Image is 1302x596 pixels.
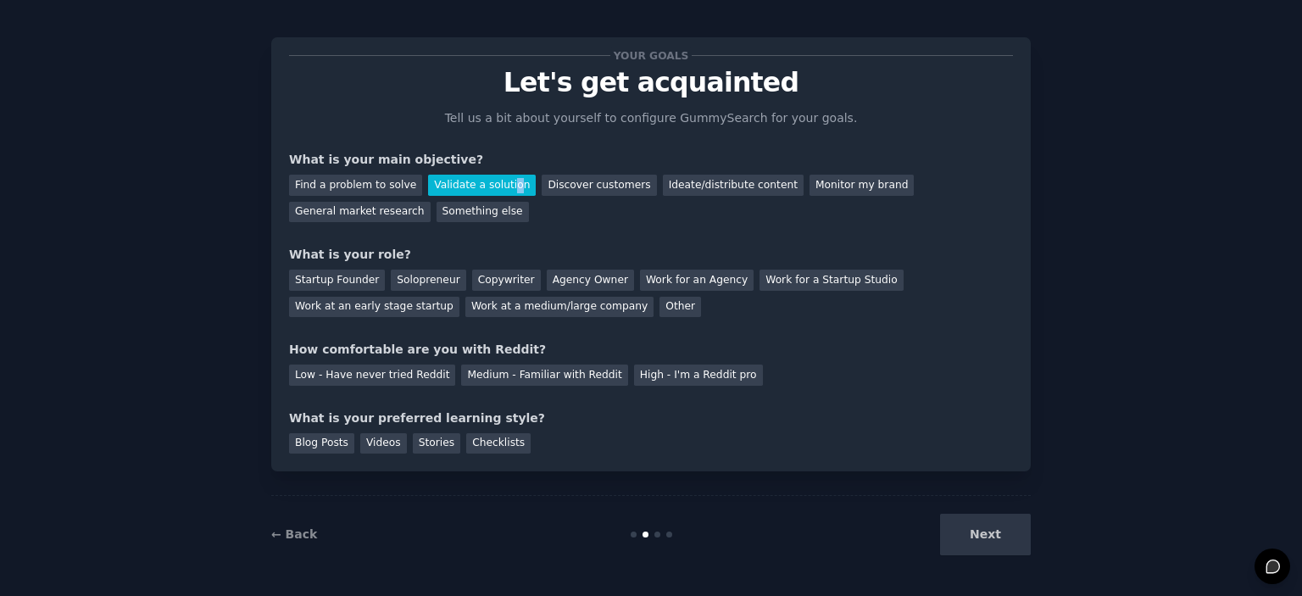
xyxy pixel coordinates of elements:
div: How comfortable are you with Reddit? [289,341,1013,359]
div: Copywriter [472,270,541,291]
div: Validate a solution [428,175,536,196]
div: Videos [360,433,407,454]
div: Medium - Familiar with Reddit [461,365,627,386]
p: Tell us a bit about yourself to configure GummySearch for your goals. [437,109,865,127]
a: ← Back [271,527,317,541]
div: Checklists [466,433,531,454]
div: Work at an early stage startup [289,297,459,318]
div: High - I'm a Reddit pro [634,365,763,386]
div: Solopreneur [391,270,465,291]
p: Let's get acquainted [289,68,1013,97]
div: Other [659,297,701,318]
div: Low - Have never tried Reddit [289,365,455,386]
span: Your goals [610,47,692,64]
div: Monitor my brand [810,175,914,196]
div: Discover customers [542,175,656,196]
div: Work at a medium/large company [465,297,654,318]
div: Agency Owner [547,270,634,291]
div: Ideate/distribute content [663,175,804,196]
div: Blog Posts [289,433,354,454]
div: General market research [289,202,431,223]
div: What is your preferred learning style? [289,409,1013,427]
div: Startup Founder [289,270,385,291]
div: Work for a Startup Studio [759,270,903,291]
div: Stories [413,433,460,454]
div: What is your main objective? [289,151,1013,169]
div: What is your role? [289,246,1013,264]
div: Work for an Agency [640,270,754,291]
div: Something else [437,202,529,223]
div: Find a problem to solve [289,175,422,196]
